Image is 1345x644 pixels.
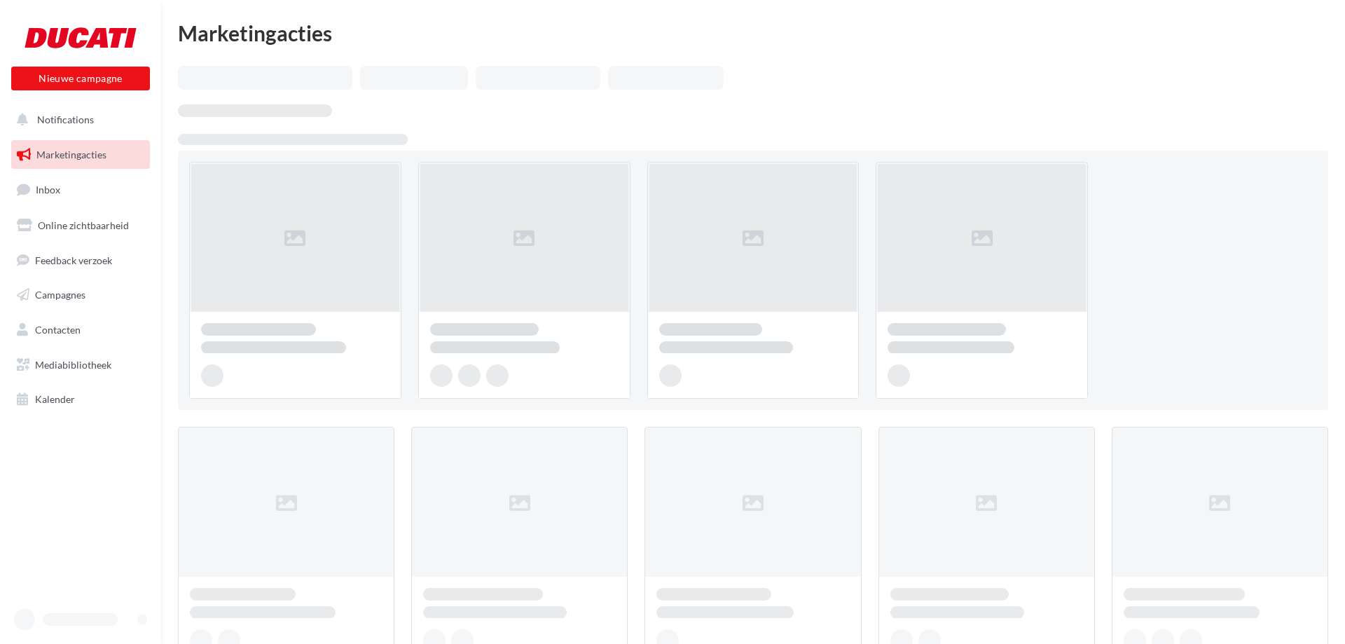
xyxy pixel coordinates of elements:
a: Kalender [8,385,153,414]
a: Campagnes [8,280,153,310]
button: Notifications [8,105,147,135]
a: Feedback verzoek [8,246,153,275]
span: Kalender [35,393,75,405]
a: Contacten [8,315,153,345]
a: Marketingacties [8,140,153,170]
span: Inbox [36,184,60,196]
div: Marketingacties [178,22,1328,43]
span: Campagnes [35,289,85,301]
span: Online zichtbaarheid [38,219,129,231]
span: Mediabibliotheek [35,359,111,371]
span: Contacten [35,324,81,336]
a: Inbox [8,174,153,205]
a: Mediabibliotheek [8,350,153,380]
button: Nieuwe campagne [11,67,150,90]
span: Notifications [37,114,94,125]
span: Feedback verzoek [35,254,112,266]
span: Marketingacties [36,149,106,160]
a: Online zichtbaarheid [8,211,153,240]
